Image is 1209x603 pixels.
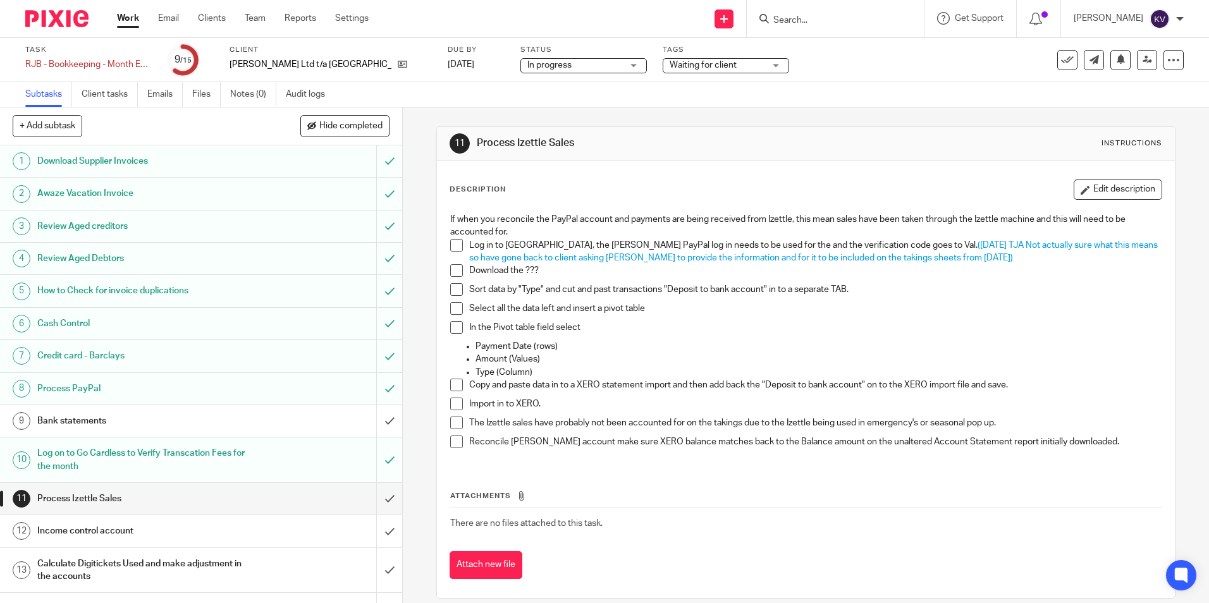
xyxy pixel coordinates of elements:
[300,115,390,137] button: Hide completed
[245,12,266,25] a: Team
[13,283,30,300] div: 5
[37,152,255,171] h1: Download Supplier Invoices
[37,379,255,398] h1: Process PayPal
[477,137,833,150] h1: Process Izettle Sales
[286,82,334,107] a: Audit logs
[13,522,30,540] div: 12
[13,412,30,430] div: 9
[448,60,474,69] span: [DATE]
[37,314,255,333] h1: Cash Control
[1074,180,1162,200] button: Edit description
[469,241,1160,262] span: ([DATE] TJA Not actually sure what this means so have gone back to client asking [PERSON_NAME] to...
[772,15,886,27] input: Search
[285,12,316,25] a: Reports
[37,346,255,365] h1: Credit card - Barclays
[198,12,226,25] a: Clients
[476,340,1161,353] p: Payment Date (rows)
[13,250,30,267] div: 4
[335,12,369,25] a: Settings
[1074,12,1143,25] p: [PERSON_NAME]
[13,347,30,365] div: 7
[13,380,30,398] div: 8
[450,185,506,195] p: Description
[469,321,1161,334] p: In the Pivot table field select
[450,492,511,499] span: Attachments
[527,61,572,70] span: In progress
[476,366,1161,379] p: Type (Column)
[37,489,255,508] h1: Process Izettle Sales
[13,315,30,332] div: 6
[469,264,1161,277] p: Download the ???
[520,45,647,55] label: Status
[230,45,432,55] label: Client
[147,82,183,107] a: Emails
[158,12,179,25] a: Email
[192,82,221,107] a: Files
[37,521,255,540] h1: Income control account
[25,58,152,71] div: RJB - Bookkeeping - Month End Closure
[1150,9,1170,29] img: svg%3E
[37,281,255,300] h1: How to Check for invoice duplications
[469,398,1161,410] p: Import in to XERO.
[13,561,30,579] div: 13
[450,551,522,580] button: Attach new file
[13,451,30,469] div: 10
[230,82,276,107] a: Notes (0)
[25,45,152,55] label: Task
[469,435,1161,448] p: Reconcile [PERSON_NAME] account make sure XERO balance matches back to the Balance amount on the ...
[13,115,82,137] button: + Add subtask
[180,57,192,64] small: /15
[13,152,30,170] div: 1
[955,14,1003,23] span: Get Support
[82,82,138,107] a: Client tasks
[476,353,1161,365] p: Amount (Values)
[319,121,383,131] span: Hide completed
[25,82,72,107] a: Subtasks
[469,302,1161,315] p: Select all the data left and insert a pivot table
[37,217,255,236] h1: Review Aged creditors
[450,213,1161,239] p: If when you reconcile the PayPal account and payments are being received from Izettle, this mean ...
[663,45,789,55] label: Tags
[230,58,391,71] p: [PERSON_NAME] Ltd t/a [GEOGRAPHIC_DATA]
[117,12,139,25] a: Work
[25,10,89,27] img: Pixie
[469,283,1161,296] p: Sort data by "Type" and cut and past transactions "Deposit to bank account" in to a separate TAB.
[37,249,255,268] h1: Review Aged Debtors
[37,444,255,476] h1: Log on to Go Cardless to Verify Transcation Fees for the month
[469,239,1161,265] p: Log in to [GEOGRAPHIC_DATA], the [PERSON_NAME] PayPal log in needs to be used for the and the ver...
[13,185,30,203] div: 2
[1102,138,1162,149] div: Instructions
[450,519,603,528] span: There are no files attached to this task.
[448,45,505,55] label: Due by
[469,379,1161,391] p: Copy and paste data in to a XERO statement import and then add back the "Deposit to bank account"...
[37,184,255,203] h1: Awaze Vacation Invoice
[469,417,1161,429] p: The Izettle sales have probably not been accounted for on the takings due to the Izettle being us...
[13,217,30,235] div: 3
[450,133,470,154] div: 11
[670,61,737,70] span: Waiting for client
[37,411,255,430] h1: Bank statements
[37,554,255,587] h1: Calculate Digitickets Used and make adjustment in the accounts
[13,490,30,508] div: 11
[175,52,192,67] div: 9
